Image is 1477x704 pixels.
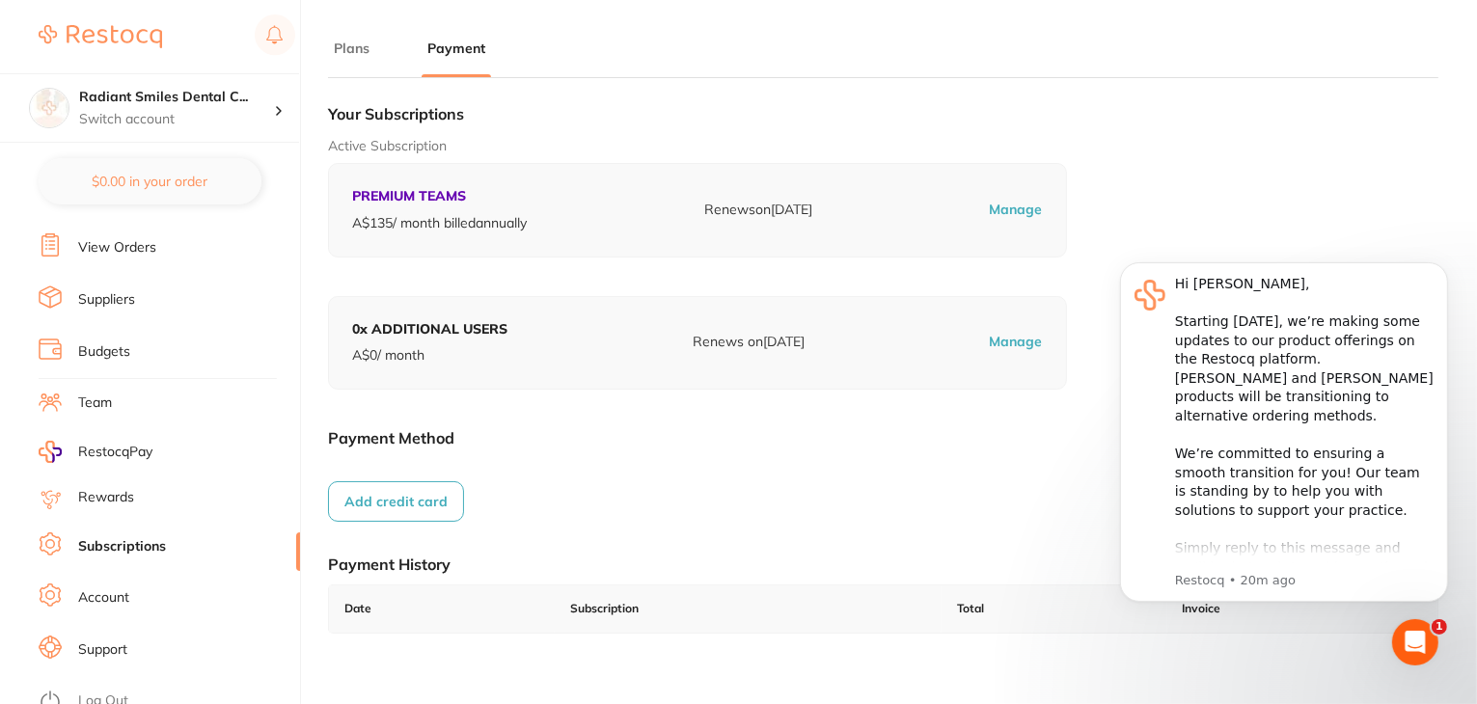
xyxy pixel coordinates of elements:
[990,201,1043,220] p: Manage
[78,443,152,462] span: RestocqPay
[39,441,62,463] img: RestocqPay
[329,585,555,633] td: Date
[30,89,68,127] img: Radiant Smiles Dental Care - Albany
[78,290,135,310] a: Suppliers
[78,588,129,608] a: Account
[84,41,342,495] div: Hi [PERSON_NAME], ​ Starting [DATE], we’re making some updates to our product offerings on the Re...
[78,393,112,413] a: Team
[1091,233,1477,652] iframe: Intercom notifications message
[352,214,527,233] p: A$ 135 / month billed annually
[39,25,162,48] img: Restocq Logo
[39,441,152,463] a: RestocqPay
[942,585,1167,633] td: Total
[79,88,274,107] h4: Radiant Smiles Dental Care - Albany
[328,428,1438,447] h1: Payment Method
[328,555,1438,574] h1: Payment History
[704,201,812,220] p: Renews on [DATE]
[78,238,156,257] a: View Orders
[39,14,162,59] a: Restocq Logo
[84,338,342,356] p: Message from Restocq, sent 20m ago
[78,342,130,362] a: Budgets
[79,110,274,129] p: Switch account
[352,187,527,206] p: PREMIUM TEAMS
[78,537,166,556] a: Subscriptions
[693,333,805,352] p: Renews on [DATE]
[78,488,134,507] a: Rewards
[422,40,491,58] button: Payment
[1432,619,1447,635] span: 1
[39,158,261,204] button: $0.00 in your order
[555,585,942,633] td: Subscription
[328,137,1438,156] p: Active Subscription
[328,104,1438,123] h1: Your Subscriptions
[1392,619,1438,665] iframe: Intercom live chat
[328,481,464,522] button: Add credit card
[352,320,507,339] p: 0 x ADDITIONAL USERS
[78,640,127,660] a: Support
[328,40,375,58] button: Plans
[990,333,1043,352] p: Manage
[352,346,507,366] p: A$ 0 / month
